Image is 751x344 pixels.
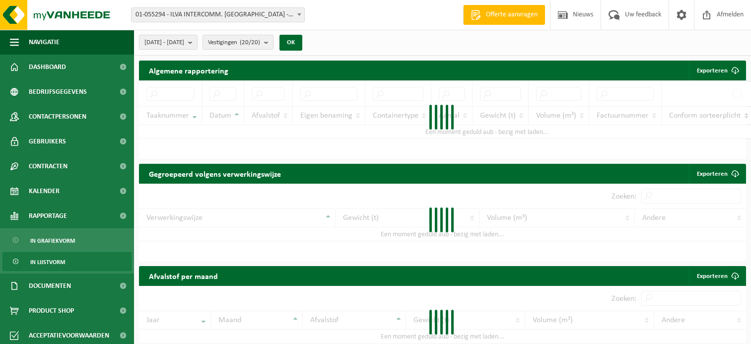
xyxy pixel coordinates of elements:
button: Exporteren [689,61,745,80]
span: Offerte aanvragen [483,10,540,20]
span: Bedrijfsgegevens [29,79,87,104]
span: Gebruikers [29,129,66,154]
a: Exporteren [689,266,745,286]
span: Navigatie [29,30,60,55]
a: Offerte aanvragen [463,5,545,25]
h2: Afvalstof per maand [139,266,228,285]
a: In grafiekvorm [2,231,132,250]
button: Vestigingen(20/20) [203,35,273,50]
span: [DATE] - [DATE] [144,35,184,50]
a: In lijstvorm [2,252,132,271]
span: Product Shop [29,298,74,323]
span: Kalender [29,179,60,204]
h2: Gegroepeerd volgens verwerkingswijze [139,164,291,183]
span: Contracten [29,154,68,179]
span: Dashboard [29,55,66,79]
h2: Algemene rapportering [139,61,238,80]
span: Vestigingen [208,35,260,50]
span: 01-055294 - ILVA INTERCOMM. EREMBODEGEM - EREMBODEGEM [132,8,304,22]
span: 01-055294 - ILVA INTERCOMM. EREMBODEGEM - EREMBODEGEM [131,7,305,22]
count: (20/20) [240,39,260,46]
span: Contactpersonen [29,104,86,129]
span: Documenten [29,274,71,298]
a: Exporteren [689,164,745,184]
span: In grafiekvorm [30,231,75,250]
span: Rapportage [29,204,67,228]
button: OK [279,35,302,51]
button: [DATE] - [DATE] [139,35,198,50]
span: In lijstvorm [30,253,65,272]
